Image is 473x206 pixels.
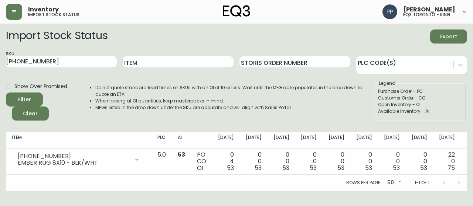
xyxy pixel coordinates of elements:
[415,179,429,186] p: 1-1 of 1
[329,151,344,171] div: 0 0
[382,4,397,19] img: 93ed64739deb6bac3372f15ae91c6632
[95,104,373,111] li: MFGs listed in the drop down under the SKU are accurate and will align with Sales Portal.
[18,153,129,160] div: [PHONE_NUMBER]
[378,132,406,149] th: [DATE]
[337,164,344,172] span: 53
[365,164,372,172] span: 53
[18,160,129,166] div: EMBER RUG 8X10 - BLK/WHT
[406,132,433,149] th: [DATE]
[433,132,461,149] th: [DATE]
[178,150,185,159] span: 53
[18,109,43,118] span: Clear
[378,88,462,95] div: Purchase Order - PO
[356,151,372,171] div: 0 0
[6,29,108,43] h2: Import Stock Status
[384,151,400,171] div: 0 0
[273,151,289,171] div: 0 0
[12,151,146,168] div: [PHONE_NUMBER]EMBER RUG 8X10 - BLK/WHT
[268,132,295,149] th: [DATE]
[430,29,467,43] button: Export
[295,132,323,149] th: [DATE]
[282,164,289,172] span: 53
[6,132,152,149] th: Item
[172,132,191,149] th: AI
[152,132,172,149] th: PLC
[436,32,461,41] span: Export
[212,132,240,149] th: [DATE]
[12,107,49,121] button: Clear
[384,177,403,189] div: 50
[18,95,31,104] div: Filter
[420,164,427,172] span: 53
[403,13,450,17] h5: eq3 toronto - king
[28,13,79,17] h5: import stock status
[28,7,59,13] span: Inventory
[393,164,400,172] span: 53
[378,101,462,108] div: Open Inventory - OI
[378,108,462,115] div: Available Inventory - AI
[378,80,396,87] legend: Legend
[310,164,317,172] span: 53
[197,151,206,171] div: PO CO
[152,149,172,175] td: 5.0
[378,95,462,101] div: Customer Order - CO
[246,151,262,171] div: 0 0
[14,83,67,90] span: Show Over Promised
[439,151,455,171] div: 22 0
[197,164,203,172] span: OI
[255,164,262,172] span: 53
[346,179,381,186] p: Rows per page:
[412,151,428,171] div: 0 0
[323,132,350,149] th: [DATE]
[350,132,378,149] th: [DATE]
[95,84,373,98] li: Do not quote standard lead times on SKUs with an OI of 10 or less. Wait until the MFG date popula...
[448,164,455,172] span: 75
[218,151,234,171] div: 0 4
[301,151,317,171] div: 0 0
[240,132,268,149] th: [DATE]
[223,5,250,17] img: logo
[227,164,234,172] span: 53
[95,98,373,104] li: When looking at OI quantities, keep masterpacks in mind.
[403,7,455,13] span: [PERSON_NAME]
[6,92,43,107] button: Filter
